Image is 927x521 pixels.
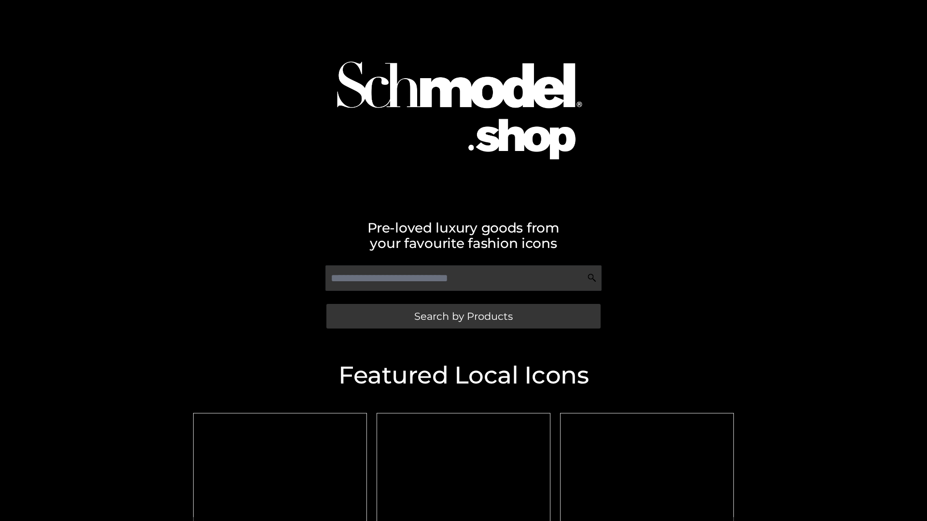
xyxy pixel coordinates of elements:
h2: Featured Local Icons​ [188,363,739,387]
span: Search by Products [414,311,513,321]
a: Search by Products [326,304,601,329]
h2: Pre-loved luxury goods from your favourite fashion icons [188,220,739,251]
img: Search Icon [587,273,597,283]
